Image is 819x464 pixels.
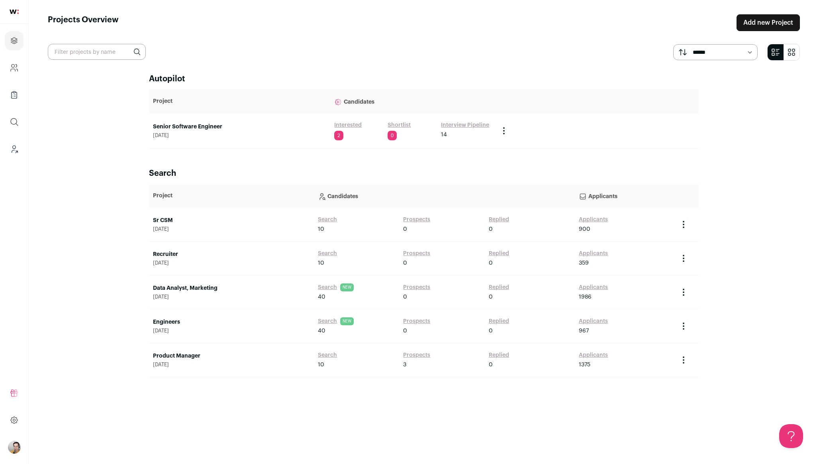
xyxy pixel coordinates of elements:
button: Project Actions [679,355,688,365]
button: Open dropdown [8,441,21,454]
a: Search [318,283,337,291]
span: 0 [489,293,493,301]
a: Engineers [153,318,310,326]
span: 0 [489,259,493,267]
span: [DATE] [153,294,310,300]
span: 1375 [579,361,590,369]
a: Applicants [579,317,608,325]
span: 2 [334,131,343,140]
span: 0 [403,259,407,267]
a: Interested [334,121,362,129]
a: Replied [489,351,509,359]
button: Project Actions [679,287,688,297]
span: 10 [318,361,324,369]
button: Project Actions [679,220,688,229]
span: 10 [318,259,324,267]
span: 0 [388,131,397,140]
span: 0 [403,225,407,233]
input: Filter projects by name [48,44,146,60]
p: Project [153,192,310,200]
h1: Projects Overview [48,14,119,31]
a: Search [318,317,337,325]
a: Search [318,216,337,224]
p: Applicants [579,188,671,204]
span: 40 [318,293,325,301]
a: Projects [5,31,24,50]
a: Add new Project [737,14,800,31]
span: NEW [340,317,354,325]
a: Data Analyst, Marketing [153,284,310,292]
span: 0 [489,361,493,369]
a: Replied [489,317,509,325]
span: 1986 [579,293,592,301]
span: 3 [403,361,406,369]
a: Product Manager [153,352,310,360]
span: 359 [579,259,589,267]
button: Project Actions [679,254,688,263]
p: Candidates [318,188,571,204]
a: Replied [489,216,509,224]
span: [DATE] [153,132,326,139]
a: Applicants [579,283,608,291]
img: 144000-medium_jpg [8,441,21,454]
a: Interview Pipeline [441,121,489,129]
a: Replied [489,283,509,291]
span: [DATE] [153,260,310,266]
span: NEW [340,283,354,291]
span: 14 [441,131,447,139]
span: 10 [318,225,324,233]
span: 967 [579,327,589,335]
iframe: Help Scout Beacon - Open [779,424,803,448]
a: Applicants [579,216,608,224]
h2: Autopilot [149,73,699,85]
span: 40 [318,327,325,335]
a: Prospects [403,351,430,359]
span: 0 [403,327,407,335]
a: Search [318,351,337,359]
a: Sr CSM [153,216,310,224]
p: Candidates [334,93,491,109]
p: Project [153,97,326,105]
span: [DATE] [153,226,310,232]
a: Search [318,250,337,258]
a: Recruiter [153,250,310,258]
a: Replied [489,250,509,258]
a: Applicants [579,351,608,359]
a: Shortlist [388,121,411,129]
button: Project Actions [499,126,509,136]
a: Senior Software Engineer [153,123,326,131]
button: Project Actions [679,321,688,331]
a: Company Lists [5,85,24,104]
span: 0 [489,327,493,335]
span: 0 [403,293,407,301]
a: Leads (Backoffice) [5,140,24,159]
a: Prospects [403,216,430,224]
a: Company and ATS Settings [5,58,24,77]
span: [DATE] [153,362,310,368]
span: 0 [489,225,493,233]
span: 900 [579,225,590,233]
span: [DATE] [153,328,310,334]
a: Applicants [579,250,608,258]
a: Prospects [403,317,430,325]
a: Prospects [403,283,430,291]
img: wellfound-shorthand-0d5821cbd27db2630d0214b213865d53afaa358527fdda9d0ea32b1df1b89c2c.svg [10,10,19,14]
a: Prospects [403,250,430,258]
h2: Search [149,168,699,179]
